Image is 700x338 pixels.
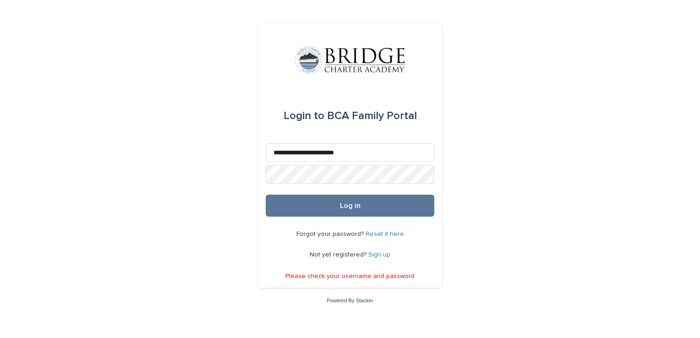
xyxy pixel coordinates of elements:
a: Sign up [368,251,390,258]
button: Log in [266,195,434,217]
p: Please check your username and password [285,273,415,280]
span: Not yet registered? [310,251,368,258]
a: Reset it here [366,231,404,237]
img: V1C1m3IdTEidaUdm9Hs0 [295,46,405,74]
div: BCA Family Portal [284,103,417,129]
a: Powered By Stacker [327,298,373,303]
span: Forgot your password? [296,231,366,237]
span: Login to [284,110,324,121]
span: Log in [340,202,361,209]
